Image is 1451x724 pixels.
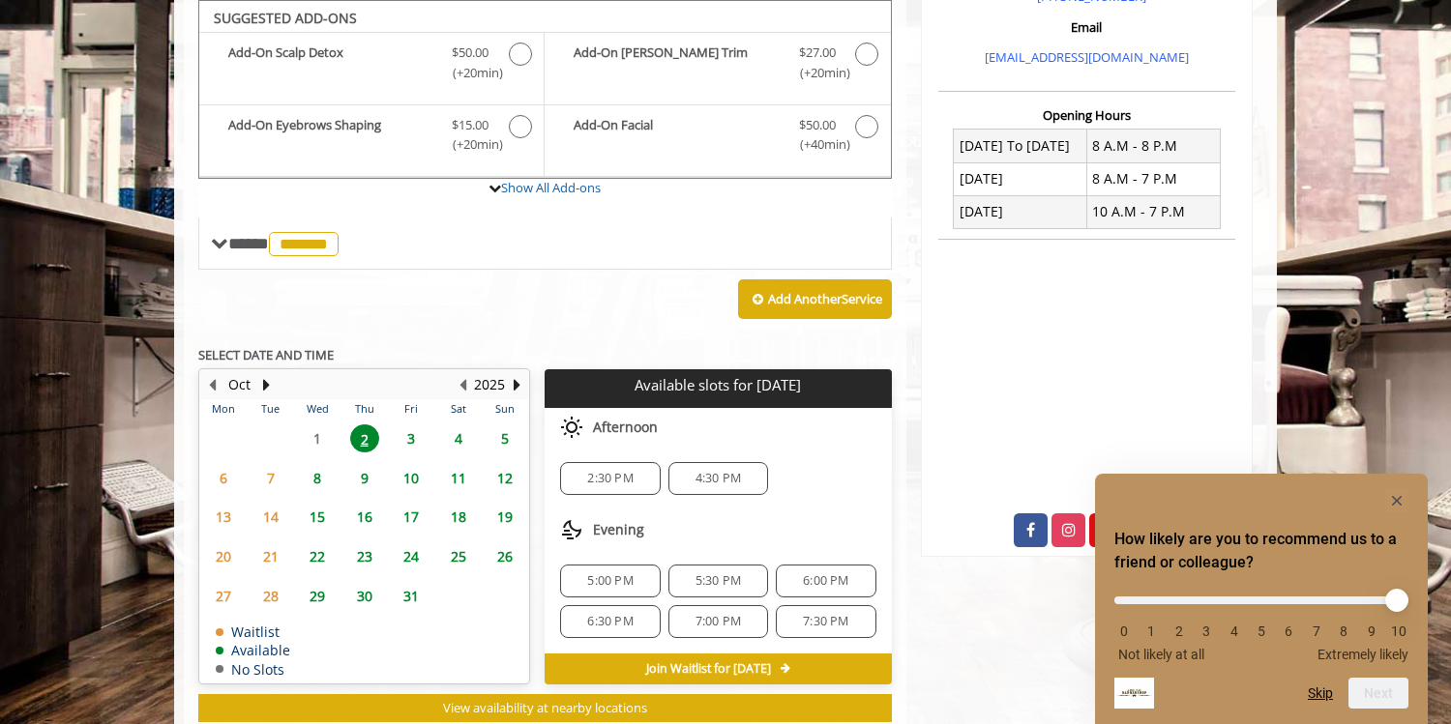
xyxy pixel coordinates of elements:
[214,9,357,27] b: SUGGESTED ADD-ONS
[587,471,633,486] span: 2:30 PM
[1197,623,1216,639] li: 3
[341,576,387,616] td: Select day30
[397,542,426,570] span: 24
[574,43,779,83] b: Add-On [PERSON_NAME] Trim
[341,419,387,458] td: Select day2
[1225,623,1244,639] li: 4
[209,464,238,492] span: 6
[258,374,274,395] button: Next Month
[482,458,529,498] td: Select day12
[247,498,293,537] td: Select day14
[200,536,247,576] td: Select day20
[552,377,883,393] p: Available slots for [DATE]
[204,374,220,395] button: Previous Month
[434,536,481,576] td: Select day25
[474,374,505,395] button: 2025
[1086,130,1220,162] td: 8 A.M - 8 P.M
[803,573,848,589] span: 6:00 PM
[668,462,768,495] div: 4:30 PM
[1086,162,1220,195] td: 8 A.M - 7 P.M
[490,503,519,531] span: 19
[1385,489,1408,512] button: Hide survey
[209,503,238,531] span: 13
[216,624,290,639] td: Waitlist
[216,662,290,677] td: No Slots
[587,614,633,629] span: 6:30 PM
[560,462,660,495] div: 2:30 PM
[954,130,1087,162] td: [DATE] To [DATE]
[646,661,771,677] span: Join Waitlist for [DATE]
[247,458,293,498] td: Select day7
[397,424,426,452] span: 3
[768,290,882,307] b: Add Another Service
[294,498,341,537] td: Select day15
[294,458,341,498] td: Select day8
[696,614,741,629] span: 7:00 PM
[799,115,836,135] span: $50.00
[1252,623,1271,639] li: 5
[593,420,658,435] span: Afternoon
[1308,685,1333,701] button: Skip
[303,503,332,531] span: 15
[482,536,529,576] td: Select day26
[455,374,470,395] button: Previous Year
[943,20,1230,34] h3: Email
[350,503,379,531] span: 16
[668,605,768,638] div: 7:00 PM
[803,614,848,629] span: 7:30 PM
[1334,623,1353,639] li: 8
[209,43,534,88] label: Add-On Scalp Detox
[482,399,529,419] th: Sun
[954,162,1087,195] td: [DATE]
[388,458,434,498] td: Select day10
[587,573,633,589] span: 5:00 PM
[209,542,238,570] span: 20
[668,565,768,597] div: 5:30 PM
[574,115,779,156] b: Add-On Facial
[341,399,387,419] th: Thu
[434,399,481,419] th: Sat
[696,471,741,486] span: 4:30 PM
[397,464,426,492] span: 10
[397,582,426,610] span: 31
[490,424,519,452] span: 5
[350,582,379,610] span: 30
[788,63,845,83] span: (+20min )
[256,503,285,531] span: 14
[303,582,332,610] span: 29
[388,576,434,616] td: Select day31
[434,419,481,458] td: Select day4
[200,458,247,498] td: Select day6
[200,399,247,419] th: Mon
[388,399,434,419] th: Fri
[388,419,434,458] td: Select day3
[1114,582,1408,662] div: How likely are you to recommend us to a friend or colleague? Select an option from 0 to 10, with ...
[294,576,341,616] td: Select day29
[443,699,647,716] span: View availability at nearby locations
[776,605,875,638] div: 7:30 PM
[593,522,644,537] span: Evening
[294,536,341,576] td: Select day22
[1348,678,1408,709] button: Next question
[216,643,290,657] td: Available
[985,48,1189,66] a: [EMAIL_ADDRESS][DOMAIN_NAME]
[303,464,332,492] span: 8
[452,115,489,135] span: $15.00
[696,573,741,589] span: 5:30 PM
[228,115,432,156] b: Add-On Eyebrows Shaping
[228,43,432,83] b: Add-On Scalp Detox
[341,458,387,498] td: Select day9
[198,694,892,722] button: View availability at nearby locations
[560,416,583,439] img: afternoon slots
[444,424,473,452] span: 4
[938,108,1235,122] h3: Opening Hours
[799,43,836,63] span: $27.00
[482,498,529,537] td: Select day19
[397,503,426,531] span: 17
[198,346,334,363] b: SELECT DATE AND TIME
[444,464,473,492] span: 11
[444,503,473,531] span: 18
[776,565,875,597] div: 6:00 PM
[1114,528,1408,574] h2: How likely are you to recommend us to a friend or colleague? Select an option from 0 to 10, with ...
